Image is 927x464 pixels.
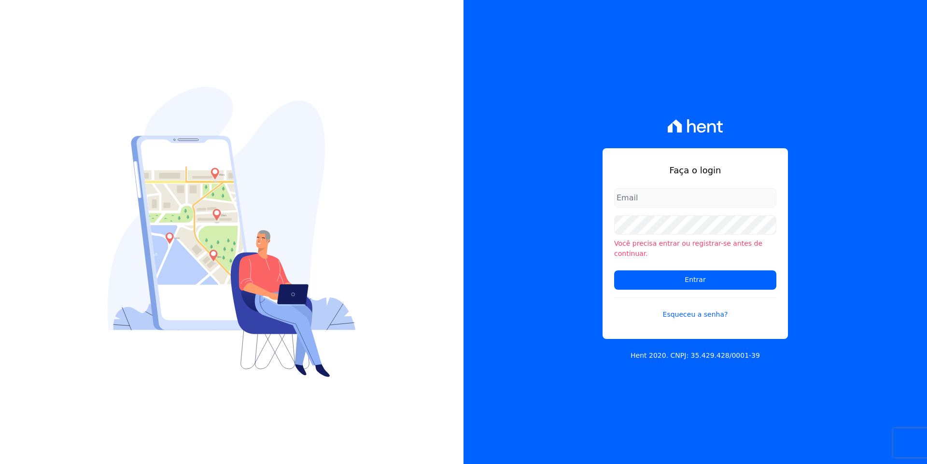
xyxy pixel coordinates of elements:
[614,239,776,259] li: Você precisa entrar ou registrar-se antes de continuar.
[108,87,356,377] img: Login
[614,164,776,177] h1: Faça o login
[631,351,760,361] p: Hent 2020. CNPJ: 35.429.428/0001-39
[614,297,776,320] a: Esqueceu a senha?
[614,270,776,290] input: Entrar
[614,188,776,208] input: Email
